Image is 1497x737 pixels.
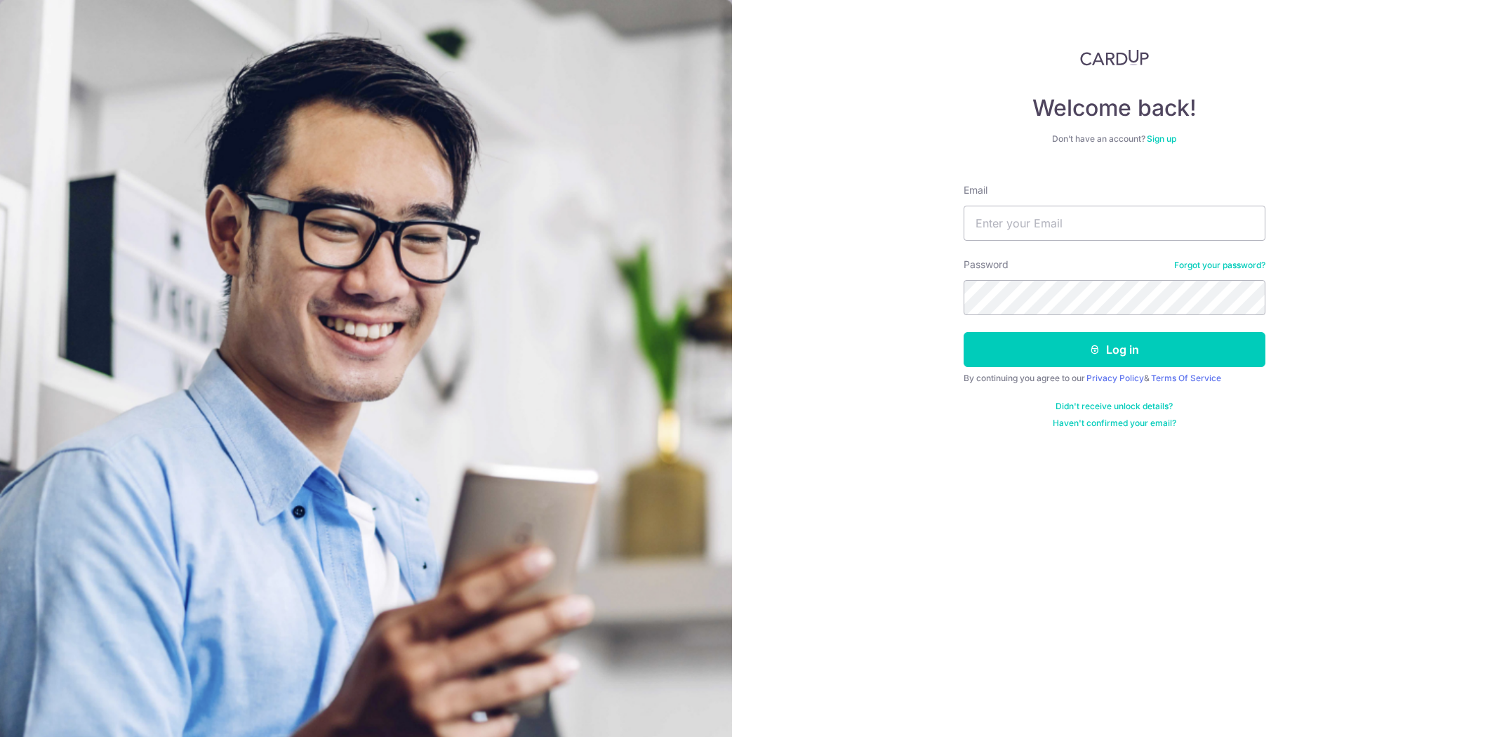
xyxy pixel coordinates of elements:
[964,94,1265,122] h4: Welcome back!
[1147,133,1176,144] a: Sign up
[964,258,1009,272] label: Password
[1053,418,1176,429] a: Haven't confirmed your email?
[964,373,1265,384] div: By continuing you agree to our &
[1056,401,1173,412] a: Didn't receive unlock details?
[1151,373,1221,383] a: Terms Of Service
[964,133,1265,145] div: Don’t have an account?
[964,183,987,197] label: Email
[1080,49,1149,66] img: CardUp Logo
[964,332,1265,367] button: Log in
[1086,373,1144,383] a: Privacy Policy
[1174,260,1265,271] a: Forgot your password?
[964,206,1265,241] input: Enter your Email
